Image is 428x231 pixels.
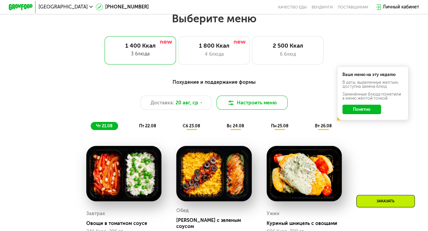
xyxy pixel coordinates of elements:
[176,206,189,215] div: Обед
[227,123,244,128] span: вс 24.08
[86,209,105,218] div: Завтрак
[342,73,403,77] div: Ваше меню на эту неделю
[185,51,244,58] div: 4 блюда
[217,96,288,110] button: Настроить меню
[96,3,149,10] a: [PHONE_NUMBER]
[38,79,390,86] div: Похудение и поддержание формы
[258,42,317,49] div: 2 500 Ккал
[96,123,112,128] span: чт 21.08
[151,99,174,106] span: Доставка:
[176,217,256,229] div: [PERSON_NAME] с зеленым соусом
[111,50,170,57] div: 3 блюда
[267,221,347,227] div: Куриный шницель с овощами
[267,209,279,218] div: Ужин
[342,92,403,101] div: Заменённые блюда пометили в меню жёлтой точкой.
[312,5,333,9] a: Вендинги
[39,5,88,9] span: [GEOGRAPHIC_DATA]
[315,123,331,128] span: вт 26.08
[271,123,288,128] span: пн 25.08
[258,51,317,58] div: 6 блюд
[356,195,415,207] div: Заказать
[338,5,368,9] div: поставщикам
[342,80,403,89] div: В даты, выделенные желтым, доступна замена блюд.
[139,123,156,128] span: пт 22.08
[185,42,244,49] div: 1 800 Ккал
[383,3,419,10] div: Личный кабинет
[176,99,198,106] span: 20 авг, ср
[19,12,409,25] h2: Выберите меню
[86,221,166,227] div: Овощи в томатном соусе
[183,123,200,128] span: сб 23.08
[342,105,381,114] button: Понятно
[278,5,307,9] a: Качество еды
[111,42,170,49] div: 1 400 Ккал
